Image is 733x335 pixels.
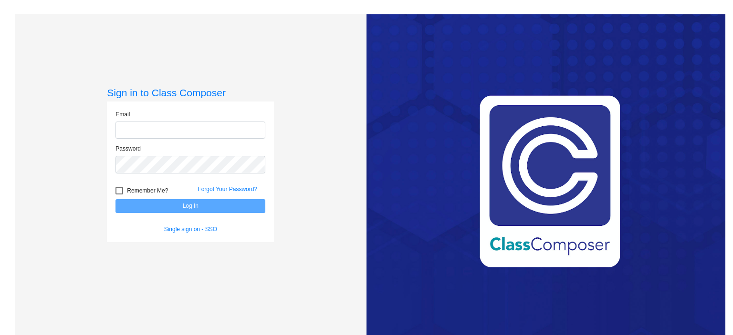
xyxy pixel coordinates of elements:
button: Log In [115,199,265,213]
h3: Sign in to Class Composer [107,87,274,99]
a: Forgot Your Password? [198,186,257,193]
a: Single sign on - SSO [164,226,217,233]
label: Password [115,144,141,153]
span: Remember Me? [127,185,168,196]
label: Email [115,110,130,119]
